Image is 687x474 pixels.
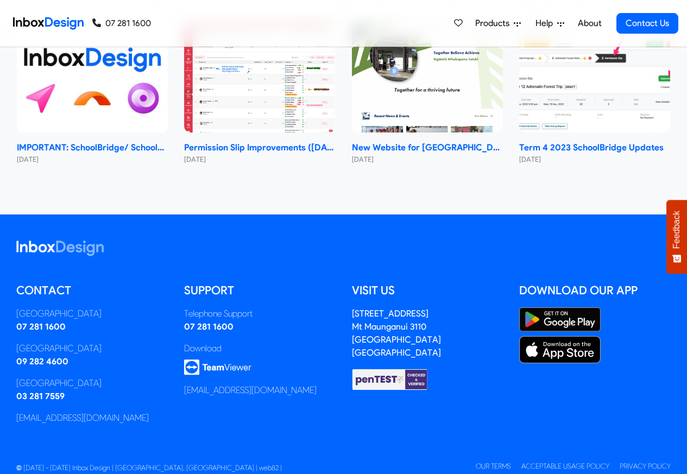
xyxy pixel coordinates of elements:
strong: IMPORTANT: SchoolBridge/ SchoolPoint Data- Sharing Information- NEW 2024 [17,141,168,154]
a: Products [471,12,525,34]
div: [GEOGRAPHIC_DATA] [16,377,168,390]
small: [DATE] [352,154,503,165]
a: Acceptable Usage Policy [521,462,609,470]
div: Telephone Support [184,307,336,320]
a: 03 281 7559 [16,391,65,401]
a: Privacy Policy [620,462,671,470]
a: Permission Slip Improvements (June 2024) Permission Slip Improvements ([DATE]) [DATE] [184,20,335,165]
div: [GEOGRAPHIC_DATA] [16,342,168,355]
h5: Contact [16,282,168,299]
h5: Download our App [519,282,671,299]
a: Checked & Verified by penTEST [352,374,428,384]
div: Download [184,342,336,355]
h5: Visit us [352,282,503,299]
small: [DATE] [519,154,670,165]
img: logo_inboxdesign_white.svg [16,241,104,256]
img: New Website for Whangaparāoa College [352,20,503,133]
img: Permission Slip Improvements (June 2024) [184,20,335,133]
a: IMPORTANT: SchoolBridge/ SchoolPoint Data- Sharing Information- NEW 2024 IMPORTANT: SchoolBridge/... [17,20,168,165]
div: [GEOGRAPHIC_DATA] [16,307,168,320]
span: © [DATE] - [DATE] Inbox Design | [GEOGRAPHIC_DATA], [GEOGRAPHIC_DATA] | web82 | [16,464,282,472]
img: IMPORTANT: SchoolBridge/ SchoolPoint Data- Sharing Information- NEW 2024 [17,20,168,133]
a: About [575,12,604,34]
span: Help [535,17,557,30]
img: Google Play Store [519,307,601,332]
address: [STREET_ADDRESS] Mt Maunganui 3110 [GEOGRAPHIC_DATA] [GEOGRAPHIC_DATA] [352,308,441,358]
img: logo_teamviewer.svg [184,359,251,375]
a: New Website for Whangaparāoa College New Website for [GEOGRAPHIC_DATA] [DATE] [352,20,503,165]
span: Products [475,17,514,30]
a: [STREET_ADDRESS]Mt Maunganui 3110[GEOGRAPHIC_DATA][GEOGRAPHIC_DATA] [352,308,441,358]
a: Term 4 2023 SchoolBridge Updates Term 4 2023 SchoolBridge Updates [DATE] [519,20,670,165]
a: 07 281 1600 [92,17,151,30]
small: [DATE] [17,154,168,165]
strong: Term 4 2023 SchoolBridge Updates [519,141,670,154]
h5: Support [184,282,336,299]
a: 07 281 1600 [16,321,66,332]
a: Help [531,12,569,34]
small: [DATE] [184,154,335,165]
a: [EMAIL_ADDRESS][DOMAIN_NAME] [16,413,149,423]
a: [EMAIL_ADDRESS][DOMAIN_NAME] [184,385,317,395]
a: 09 282 4600 [16,356,68,366]
strong: New Website for [GEOGRAPHIC_DATA] [352,141,503,154]
a: Contact Us [616,13,678,34]
img: Term 4 2023 SchoolBridge Updates [519,20,670,133]
img: Checked & Verified by penTEST [352,368,428,391]
a: 07 281 1600 [184,321,234,332]
strong: Permission Slip Improvements ([DATE]) [184,141,335,154]
img: Apple App Store [519,336,601,363]
button: Feedback - Show survey [666,200,687,274]
a: Our Terms [476,462,511,470]
span: Feedback [672,211,682,249]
